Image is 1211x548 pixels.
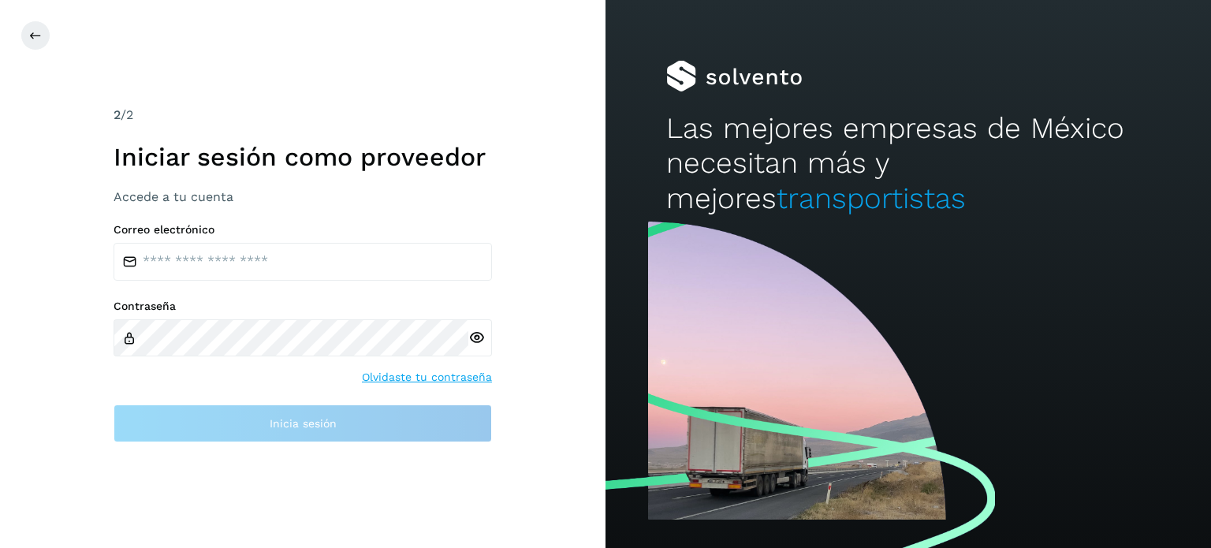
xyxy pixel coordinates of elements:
[270,418,337,429] span: Inicia sesión
[114,106,492,125] div: /2
[666,111,1150,216] h2: Las mejores empresas de México necesitan más y mejores
[777,181,966,215] span: transportistas
[114,223,492,237] label: Correo electrónico
[362,369,492,386] a: Olvidaste tu contraseña
[114,404,492,442] button: Inicia sesión
[114,142,492,172] h1: Iniciar sesión como proveedor
[114,300,492,313] label: Contraseña
[114,189,492,204] h3: Accede a tu cuenta
[114,107,121,122] span: 2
